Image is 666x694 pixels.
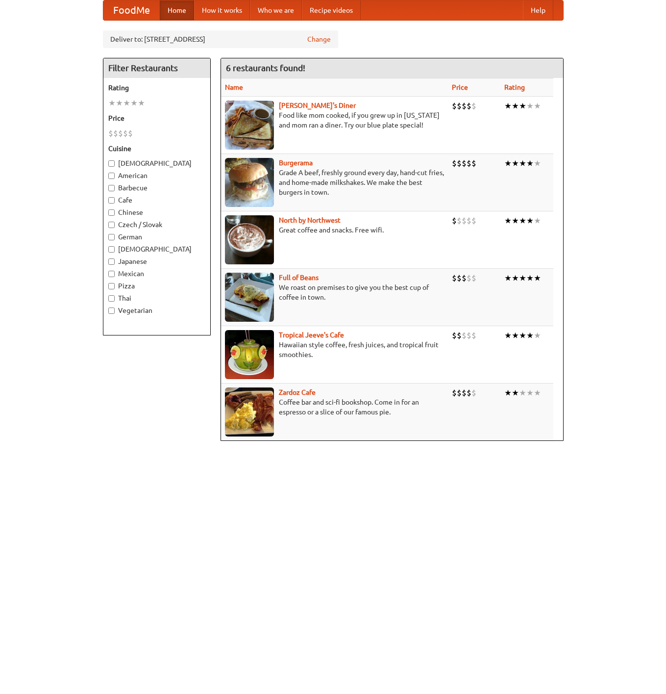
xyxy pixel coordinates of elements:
[108,158,205,168] label: [DEMOGRAPHIC_DATA]
[534,215,541,226] li: ★
[512,101,519,111] li: ★
[467,387,471,398] li: $
[504,387,512,398] li: ★
[526,158,534,169] li: ★
[452,158,457,169] li: $
[279,274,319,282] b: Full of Beans
[279,331,344,339] a: Tropical Jeeve's Cafe
[302,0,361,20] a: Recipe videos
[504,101,512,111] li: ★
[108,220,205,230] label: Czech / Slovak
[534,387,541,398] li: ★
[194,0,250,20] a: How it works
[108,195,205,205] label: Cafe
[225,110,444,130] p: Food like mom cooked, if you grew up in [US_STATE] and mom ran a diner. Try our blue plate special!
[471,158,476,169] li: $
[519,273,526,283] li: ★
[471,101,476,111] li: $
[467,330,471,341] li: $
[108,144,205,154] h5: Cuisine
[279,102,356,109] a: [PERSON_NAME]'s Diner
[225,273,274,322] img: beans.jpg
[138,98,145,108] li: ★
[108,207,205,217] label: Chinese
[108,160,115,167] input: [DEMOGRAPHIC_DATA]
[467,273,471,283] li: $
[108,128,113,139] li: $
[225,340,444,360] p: Hawaiian style coffee, fresh juices, and tropical fruit smoothies.
[130,98,138,108] li: ★
[534,330,541,341] li: ★
[225,158,274,207] img: burgerama.jpg
[526,387,534,398] li: ★
[108,185,115,191] input: Barbecue
[108,232,205,242] label: German
[225,283,444,302] p: We roast on premises to give you the best cup of coffee in town.
[452,273,457,283] li: $
[103,58,210,78] h4: Filter Restaurants
[108,171,205,180] label: American
[462,273,467,283] li: $
[467,101,471,111] li: $
[471,215,476,226] li: $
[108,246,115,253] input: [DEMOGRAPHIC_DATA]
[471,387,476,398] li: $
[462,158,467,169] li: $
[512,158,519,169] li: ★
[467,215,471,226] li: $
[526,101,534,111] li: ★
[118,128,123,139] li: $
[467,158,471,169] li: $
[225,215,274,264] img: north.jpg
[279,216,341,224] b: North by Northwest
[123,98,130,108] li: ★
[457,215,462,226] li: $
[128,128,133,139] li: $
[512,387,519,398] li: ★
[108,258,115,265] input: Japanese
[108,293,205,303] label: Thai
[452,101,457,111] li: $
[108,183,205,193] label: Barbecue
[225,83,243,91] a: Name
[108,113,205,123] h5: Price
[116,98,123,108] li: ★
[519,387,526,398] li: ★
[108,295,115,302] input: Thai
[512,273,519,283] li: ★
[225,225,444,235] p: Great coffee and snacks. Free wifi.
[108,98,116,108] li: ★
[108,283,115,289] input: Pizza
[504,215,512,226] li: ★
[108,197,115,204] input: Cafe
[471,273,476,283] li: $
[526,330,534,341] li: ★
[103,30,338,48] div: Deliver to: [STREET_ADDRESS]
[452,215,457,226] li: $
[534,101,541,111] li: ★
[462,387,467,398] li: $
[108,83,205,93] h5: Rating
[108,244,205,254] label: [DEMOGRAPHIC_DATA]
[519,101,526,111] li: ★
[279,388,316,396] a: Zardoz Cafe
[108,209,115,216] input: Chinese
[108,306,205,315] label: Vegetarian
[457,330,462,341] li: $
[279,159,313,167] a: Burgerama
[250,0,302,20] a: Who we are
[108,234,115,240] input: German
[504,273,512,283] li: ★
[462,215,467,226] li: $
[160,0,194,20] a: Home
[526,273,534,283] li: ★
[504,158,512,169] li: ★
[452,83,468,91] a: Price
[108,222,115,228] input: Czech / Slovak
[512,330,519,341] li: ★
[534,158,541,169] li: ★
